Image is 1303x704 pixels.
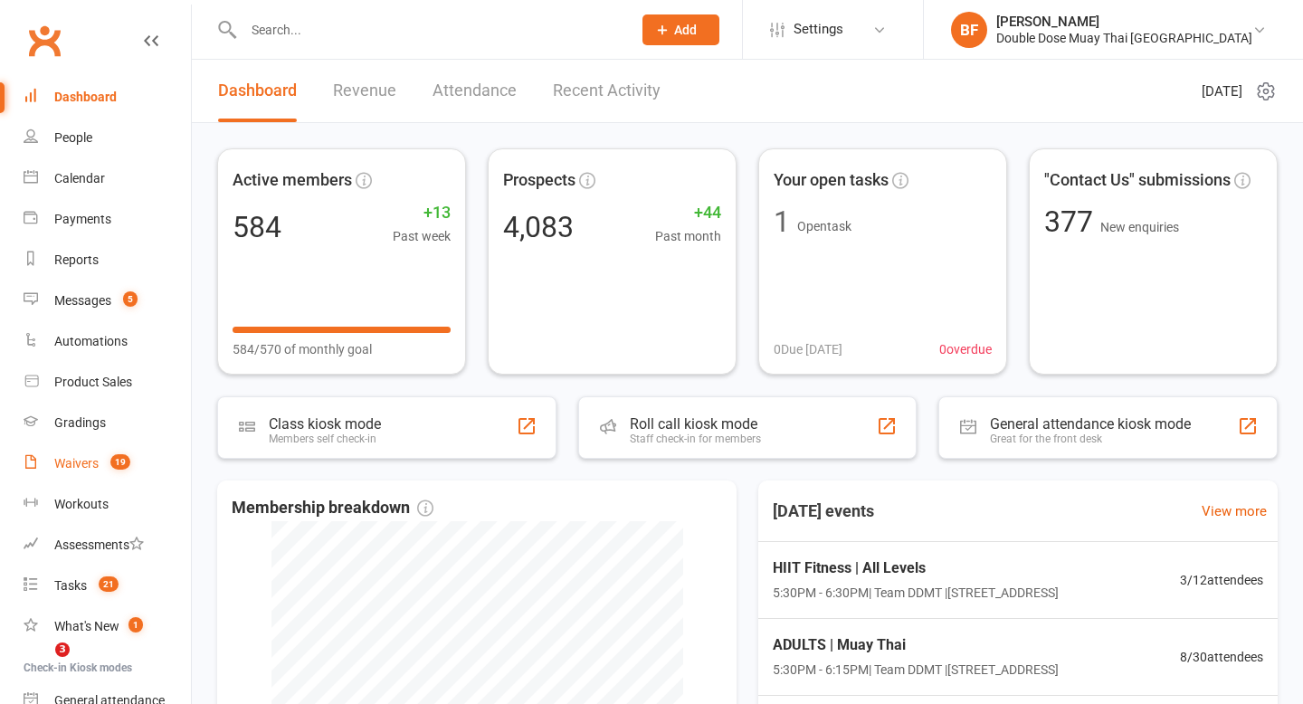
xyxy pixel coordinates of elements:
a: What's New1 [24,606,191,647]
span: Membership breakdown [232,495,433,521]
span: 3 / 12 attendees [1180,570,1263,590]
div: Great for the front desk [990,433,1191,445]
a: Dashboard [218,60,297,122]
span: Past week [393,226,451,246]
span: HIIT Fitness | All Levels [773,557,1059,580]
div: Double Dose Muay Thai [GEOGRAPHIC_DATA] [996,30,1252,46]
div: Tasks [54,578,87,593]
div: People [54,130,92,145]
a: People [24,118,191,158]
a: Messages 5 [24,281,191,321]
span: +44 [655,200,721,226]
span: 1 [128,617,143,633]
div: Reports [54,252,99,267]
div: Payments [54,212,111,226]
div: Waivers [54,456,99,471]
a: Waivers 19 [24,443,191,484]
div: Dashboard [54,90,117,104]
span: [DATE] [1202,81,1242,102]
a: Revenue [333,60,396,122]
a: Gradings [24,403,191,443]
button: Add [642,14,719,45]
a: Dashboard [24,77,191,118]
div: Class kiosk mode [269,415,381,433]
a: View more [1202,500,1267,522]
div: Staff check-in for members [630,433,761,445]
a: Workouts [24,484,191,525]
a: Tasks 21 [24,566,191,606]
span: ADULTS | Muay Thai [773,633,1059,657]
a: Payments [24,199,191,240]
div: 4,083 [503,213,574,242]
div: Members self check-in [269,433,381,445]
span: 3 [55,642,70,657]
a: Clubworx [22,18,67,63]
div: BF [951,12,987,48]
span: 0 Due [DATE] [774,339,842,359]
a: Reports [24,240,191,281]
div: Automations [54,334,128,348]
span: Open task [797,219,851,233]
span: 5:30PM - 6:15PM | Team DDMT | [STREET_ADDRESS] [773,660,1059,680]
div: Messages [54,293,111,308]
div: [PERSON_NAME] [996,14,1252,30]
div: Product Sales [54,375,132,389]
span: +13 [393,200,451,226]
a: Recent Activity [553,60,661,122]
div: Assessments [54,538,144,552]
span: Active members [233,167,352,194]
span: New enquiries [1100,220,1179,234]
span: Prospects [503,167,575,194]
a: Assessments [24,525,191,566]
div: Workouts [54,497,109,511]
div: General attendance kiosk mode [990,415,1191,433]
span: "Contact Us" submissions [1044,167,1231,194]
a: Automations [24,321,191,362]
div: Roll call kiosk mode [630,415,761,433]
input: Search... [238,17,619,43]
span: 19 [110,454,130,470]
div: 584 [233,213,281,242]
span: Add [674,23,697,37]
span: Past month [655,226,721,246]
span: 377 [1044,205,1100,239]
span: 584/570 of monthly goal [233,339,372,359]
a: Attendance [433,60,517,122]
span: Settings [794,9,843,50]
a: Calendar [24,158,191,199]
span: 0 overdue [939,339,992,359]
span: 5 [123,291,138,307]
span: Your open tasks [774,167,889,194]
div: Gradings [54,415,106,430]
h3: [DATE] events [758,495,889,528]
a: Product Sales [24,362,191,403]
iframe: Intercom live chat [18,642,62,686]
div: What's New [54,619,119,633]
span: 8 / 30 attendees [1180,647,1263,667]
div: Calendar [54,171,105,186]
div: 1 [774,207,790,236]
span: 21 [99,576,119,592]
span: 5:30PM - 6:30PM | Team DDMT | [STREET_ADDRESS] [773,583,1059,603]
